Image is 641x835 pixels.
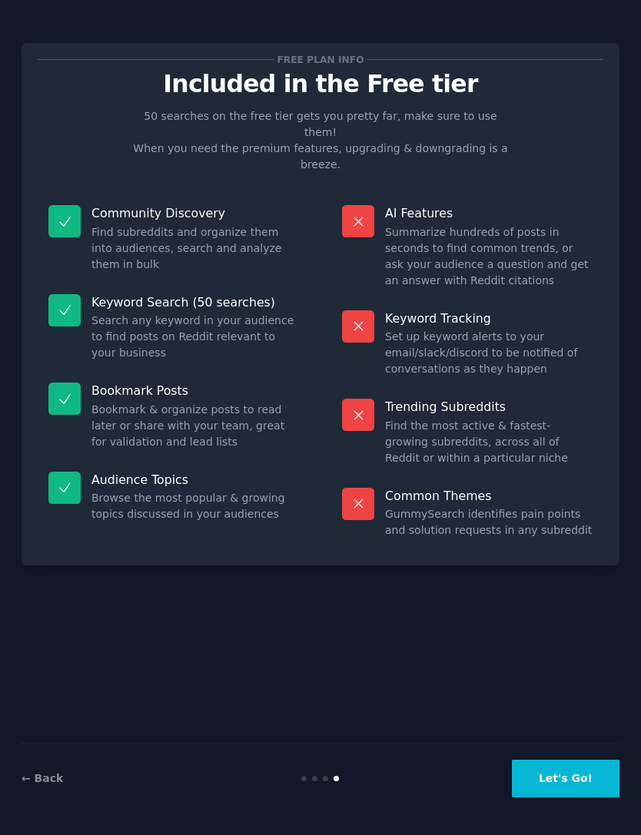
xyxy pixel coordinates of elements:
dd: Browse the most popular & growing topics discussed in your audiences [91,490,299,522]
p: Common Themes [385,488,593,504]
p: Trending Subreddits [385,399,593,415]
dd: Search any keyword in your audience to find posts on Reddit relevant to your business [91,313,299,361]
p: Keyword Search (50 searches) [91,294,299,310]
p: AI Features [385,205,593,221]
a: ← Back [22,772,63,784]
dd: Bookmark & organize posts to read later or share with your team, great for validation and lead lists [91,402,299,450]
p: Bookmark Posts [91,383,299,399]
dd: Summarize hundreds of posts in seconds to find common trends, or ask your audience a question and... [385,224,593,289]
dd: Set up keyword alerts to your email/slack/discord to be notified of conversations as they happen [385,329,593,377]
p: Audience Topics [91,472,299,488]
p: 50 searches on the free tier gets you pretty far, make sure to use them! When you need the premiu... [127,108,514,173]
span: Free plan info [274,51,367,68]
p: Keyword Tracking [385,310,593,326]
dd: Find the most active & fastest-growing subreddits, across all of Reddit or within a particular niche [385,418,593,466]
dd: Find subreddits and organize them into audiences, search and analyze them in bulk [91,224,299,273]
button: Let's Go! [512,760,619,797]
dd: GummySearch identifies pain points and solution requests in any subreddit [385,506,593,538]
p: Included in the Free tier [38,71,603,98]
p: Community Discovery [91,205,299,221]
